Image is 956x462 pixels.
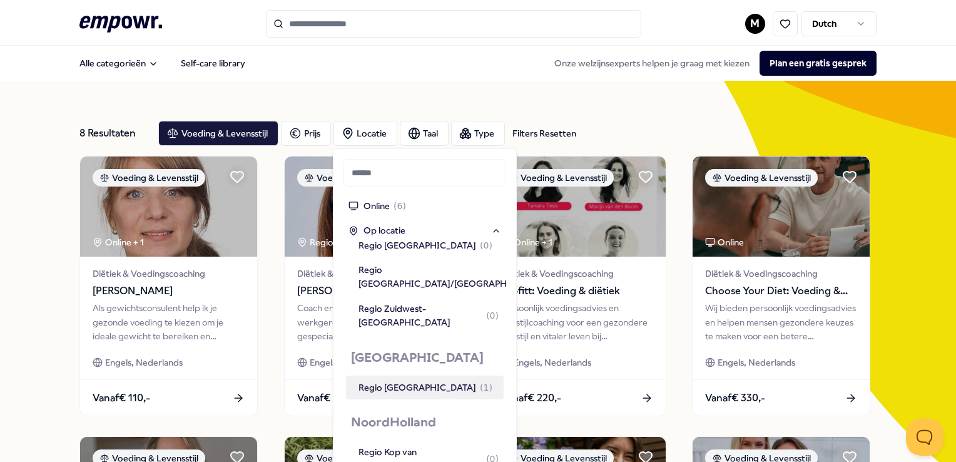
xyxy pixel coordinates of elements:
span: Vanaf € 330,- [705,390,765,406]
span: Engels, Nederlands [514,356,591,369]
span: Vanaf € 220,- [501,390,561,406]
div: Coach en therapeut met ervaring in werkgerelateerde kwesties, gespecialiseerd in vitaliteit en vo... [297,301,449,343]
div: Regio Gooi en Vechtstreek + 3 [297,235,432,249]
span: ( 0 ) [480,238,492,252]
span: ( 6 ) [394,199,406,213]
nav: Main [69,51,255,76]
span: ( 1 ) [480,380,492,394]
img: package image [489,157,666,257]
a: package imageVoeding & LevensstijlRegio Gooi en Vechtstreek + 3Diëtiek & Voedingscoaching[PERSON_... [284,156,462,416]
span: Diëtiek & Voedingscoaching [705,267,857,280]
a: package imageVoeding & LevensstijlOnline + 1Diëtiek & Voedingscoaching[PERSON_NAME]Als gewichtsco... [79,156,258,416]
iframe: Help Scout Beacon - Open [906,418,943,456]
button: Prijs [281,121,331,146]
span: Vanaf € 110,- [93,390,150,406]
div: Onze welzijnsexperts helpen je graag met kiezen [544,51,877,76]
div: Online + 1 [93,235,144,249]
span: Engels, Nederlands [310,356,387,369]
div: 8 Resultaten [79,121,148,146]
span: [PERSON_NAME] [297,283,449,299]
div: Regio [GEOGRAPHIC_DATA] [358,238,492,252]
div: Voeding & Levensstijl [297,169,410,187]
div: Als gewichtsconsulent help ik je gezonde voeding te kiezen om je ideale gewicht te bereiken en be... [93,301,245,343]
div: Voeding & Levensstijl [705,169,818,187]
img: package image [80,157,257,257]
span: Diëtiek & Voedingscoaching [501,267,653,280]
span: Profitt: Voeding & diëtiek [501,283,653,299]
span: ( 0 ) [486,309,499,322]
span: Op locatie [364,223,405,237]
span: Diëtiek & Voedingscoaching [297,267,449,280]
input: Search for products, categories or subcategories [266,10,641,38]
button: Taal [400,121,449,146]
span: Engels, Nederlands [105,356,183,369]
img: package image [693,157,870,257]
div: Filters Resetten [512,126,576,140]
span: Vanaf € 150,- [297,390,356,406]
img: package image [285,157,462,257]
div: Online + 1 [501,235,552,249]
a: package imageVoeding & LevensstijlOnline + 1Diëtiek & VoedingscoachingProfitt: Voeding & diëtiekP... [488,156,666,416]
span: Choose Your Diet: Voeding & diëtiek [705,283,857,299]
button: Locatie [333,121,397,146]
span: Online [364,199,390,213]
span: Diëtiek & Voedingscoaching [93,267,245,280]
button: M [745,14,765,34]
span: Engels, Nederlands [718,356,795,369]
div: Wij bieden persoonlijk voedingsadvies en helpen mensen gezondere keuzes te maken voor een betere ... [705,301,857,343]
button: Type [451,121,505,146]
div: Voeding & Levensstijl [501,169,614,187]
a: package imageVoeding & LevensstijlOnlineDiëtiek & VoedingscoachingChoose Your Diet: Voeding & dië... [692,156,870,416]
div: Regio Zuidwest-[GEOGRAPHIC_DATA] [358,302,499,330]
div: Regio [GEOGRAPHIC_DATA] [358,380,492,394]
button: Voeding & Levensstijl [158,121,278,146]
div: Persoonlijk voedingsadvies en leefstijlcoaching voor een gezondere leefstijl en vitaler leven bij... [501,301,653,343]
span: [PERSON_NAME] [93,283,245,299]
button: Plan een gratis gesprek [760,51,877,76]
div: Regio [GEOGRAPHIC_DATA]/[GEOGRAPHIC_DATA] [358,263,562,291]
a: Self-care library [171,51,255,76]
div: Online [705,235,744,249]
button: Alle categorieën [69,51,168,76]
div: Voeding & Levensstijl [93,169,205,187]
